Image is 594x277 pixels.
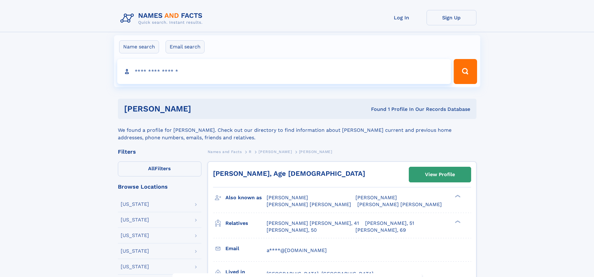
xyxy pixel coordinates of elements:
span: [PERSON_NAME] [PERSON_NAME] [267,201,351,207]
a: R [249,148,252,156]
div: [US_STATE] [121,217,149,222]
span: [PERSON_NAME] [267,195,308,200]
div: Filters [118,149,201,155]
a: [PERSON_NAME], 69 [355,227,406,234]
a: View Profile [409,167,471,182]
div: Browse Locations [118,184,201,190]
span: R [249,150,252,154]
div: Found 1 Profile In Our Records Database [281,106,470,113]
div: [US_STATE] [121,249,149,254]
a: Names and Facts [208,148,242,156]
label: Filters [118,161,201,176]
span: [PERSON_NAME] [355,195,397,200]
div: ❯ [453,194,461,198]
span: [PERSON_NAME] [PERSON_NAME] [357,201,442,207]
span: [PERSON_NAME] [299,150,332,154]
span: All [148,166,155,171]
h3: Email [225,243,267,254]
a: [PERSON_NAME] [PERSON_NAME], 41 [267,220,359,227]
div: [US_STATE] [121,233,149,238]
span: [GEOGRAPHIC_DATA], [GEOGRAPHIC_DATA] [267,271,374,277]
label: Name search [119,40,159,53]
span: [PERSON_NAME] [258,150,292,154]
h1: [PERSON_NAME] [124,105,281,113]
a: [PERSON_NAME] [258,148,292,156]
img: Logo Names and Facts [118,10,208,27]
div: [US_STATE] [121,264,149,269]
a: [PERSON_NAME], 51 [365,220,414,227]
a: Log In [377,10,427,25]
a: [PERSON_NAME], 50 [267,227,317,234]
div: View Profile [425,167,455,182]
button: Search Button [454,59,477,84]
input: search input [117,59,451,84]
h3: Also known as [225,192,267,203]
div: ❯ [453,220,461,224]
label: Email search [166,40,205,53]
a: [PERSON_NAME], Age [DEMOGRAPHIC_DATA] [213,170,365,177]
div: [US_STATE] [121,202,149,207]
a: Sign Up [427,10,476,25]
div: We found a profile for [PERSON_NAME]. Check out our directory to find information about [PERSON_N... [118,119,476,141]
h3: Relatives [225,218,267,229]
